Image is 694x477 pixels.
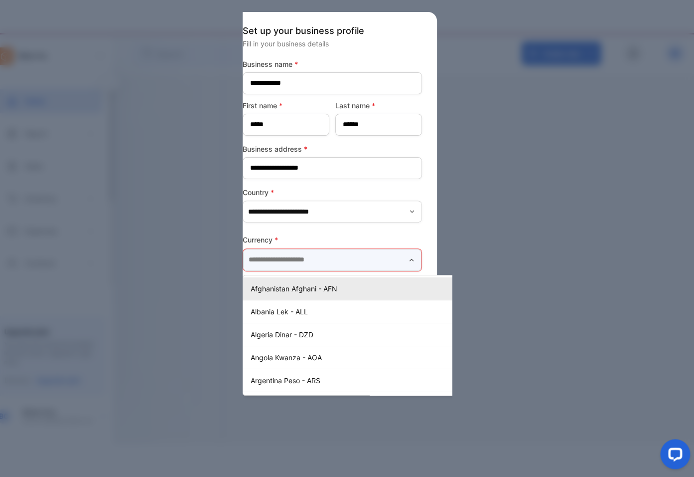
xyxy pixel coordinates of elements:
p: Fill in your business details [243,38,422,49]
p: Set up your business profile [243,24,422,37]
p: Argentina Peso - ARS [251,375,491,386]
label: Business address [243,144,422,154]
p: Afghanistan Afghani - AFN [251,283,491,294]
label: Currency [243,235,422,245]
p: This field is required [243,273,422,286]
label: Business name [243,59,422,69]
p: Algeria Dinar - DZD [251,329,491,340]
label: First name [243,100,329,111]
p: Angola Kwanza - AOA [251,352,491,363]
p: Albania Lek - ALL [251,306,491,317]
iframe: LiveChat chat widget [652,435,694,477]
label: Country [243,187,422,198]
label: Last name [335,100,422,111]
